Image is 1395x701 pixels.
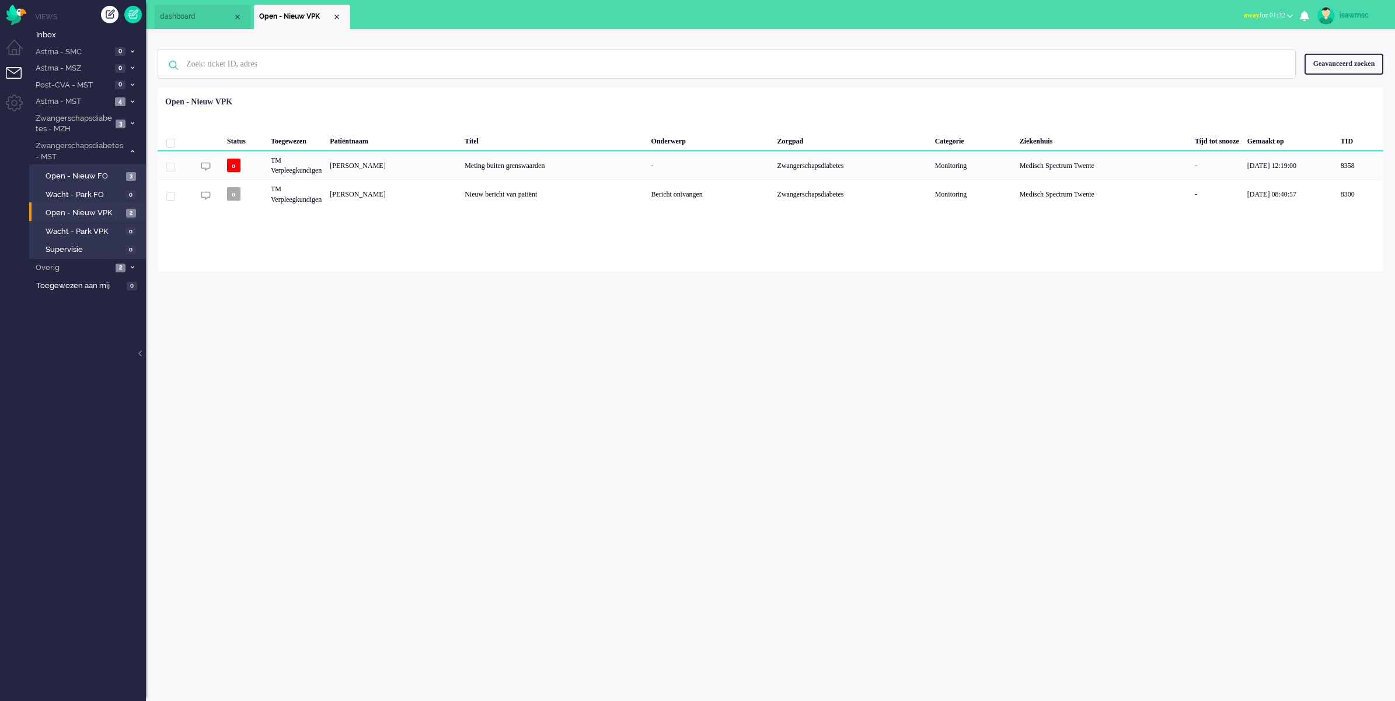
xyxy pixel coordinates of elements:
[267,180,326,208] div: TM Verpleegkundigen
[34,243,145,255] a: Supervisie 0
[1337,180,1383,208] div: 8300
[124,6,142,23] a: Quick Ticket
[6,67,32,93] li: Tickets menu
[6,40,32,66] li: Dashboard menu
[6,94,32,121] li: Admin menu
[1244,11,1260,19] span: away
[1191,128,1243,151] div: Tijd tot snooze
[1016,180,1191,208] div: Medisch Spectrum Twente
[267,128,326,151] div: Toegewezen
[1317,7,1335,24] img: avatar
[1243,128,1337,151] div: Gemaakt op
[1337,128,1383,151] div: TID
[34,96,111,107] span: Astma - MST
[34,225,145,237] a: Wacht - Park VPK 0
[6,5,26,25] img: flow_omnibird.svg
[127,282,137,290] span: 0
[34,80,111,91] span: Post-CVA - MST
[1237,7,1300,24] button: awayfor 01:32
[46,244,123,255] span: Supervisie
[1016,128,1191,151] div: Ziekenhuis
[160,12,233,22] span: dashboard
[1243,180,1337,208] div: [DATE] 08:40:57
[1191,151,1243,180] div: -
[1243,151,1337,180] div: [DATE] 12:19:00
[126,172,136,181] span: 3
[1315,7,1383,24] a: isawmsc
[158,50,189,80] img: ic-search-icon.svg
[326,151,461,180] div: [PERSON_NAME]
[201,191,211,201] img: ic_chat_grey.svg
[461,128,647,151] div: Titel
[223,128,267,151] div: Status
[34,188,145,201] a: Wacht - Park FO 0
[125,246,136,254] span: 0
[1191,180,1243,208] div: -
[126,209,136,218] span: 2
[461,180,647,208] div: Nieuw bericht van patiënt
[46,208,123,219] span: Open - Nieuw VPK
[158,151,1383,180] div: 8358
[326,128,461,151] div: Patiëntnaam
[1305,54,1383,74] div: Geavanceerd zoeken
[931,180,1016,208] div: Monitoring
[1237,3,1300,29] li: awayfor 01:32
[34,279,146,292] a: Toegewezen aan mij 0
[34,262,112,274] span: Overig
[34,141,124,162] span: Zwangerschapsdiabetes - MST
[254,5,350,29] li: View
[165,96,232,108] div: Open - Nieuw VPK
[332,12,341,22] div: Close tab
[46,171,123,182] span: Open - Nieuw FO
[115,80,125,89] span: 0
[647,128,773,151] div: Onderwerp
[116,264,125,272] span: 2
[177,50,1279,78] input: Zoek: ticket ID, adres
[259,12,332,22] span: Open - Nieuw VPK
[931,151,1016,180] div: Monitoring
[233,12,242,22] div: Close tab
[773,151,931,180] div: Zwangerschapsdiabetes
[773,128,931,151] div: Zorgpad
[1244,11,1285,19] span: for 01:32
[201,162,211,171] img: ic_chat_grey.svg
[36,30,146,41] span: Inbox
[34,206,145,219] a: Open - Nieuw VPK 2
[227,187,240,201] span: o
[125,191,136,199] span: 0
[34,169,145,182] a: Open - Nieuw FO 3
[34,113,112,135] span: Zwangerschapsdiabetes - MZH
[36,281,123,292] span: Toegewezen aan mij
[115,97,125,106] span: 4
[773,180,931,208] div: Zwangerschapsdiabetes
[46,190,123,201] span: Wacht - Park FO
[1340,9,1383,21] div: isawmsc
[267,151,326,180] div: TM Verpleegkundigen
[155,5,251,29] li: Dashboard
[35,12,146,22] li: Views
[125,227,136,236] span: 0
[101,6,118,23] div: Creëer ticket
[46,226,123,237] span: Wacht - Park VPK
[34,28,146,41] a: Inbox
[6,8,26,16] a: Omnidesk
[34,47,111,58] span: Astma - SMC
[227,159,240,172] span: o
[647,151,773,180] div: -
[1016,151,1191,180] div: Medisch Spectrum Twente
[115,64,125,73] span: 0
[931,128,1016,151] div: Categorie
[1337,151,1383,180] div: 8358
[158,180,1383,208] div: 8300
[115,47,125,56] span: 0
[461,151,647,180] div: Meting buiten grenswaarden
[647,180,773,208] div: Bericht ontvangen
[116,120,125,128] span: 3
[326,180,461,208] div: [PERSON_NAME]
[34,63,111,74] span: Astma - MSZ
